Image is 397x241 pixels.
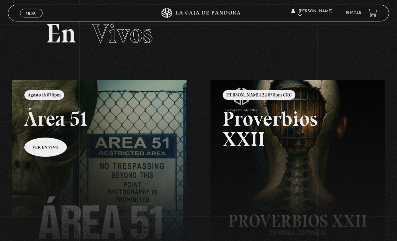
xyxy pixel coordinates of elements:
[368,9,377,18] a: View your shopping cart
[346,11,361,15] a: Buscar
[92,18,153,50] span: Vivos
[23,17,39,21] span: Cerrar
[46,21,351,47] h2: En
[26,11,37,15] span: Menu
[291,9,332,18] span: [PERSON_NAME]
